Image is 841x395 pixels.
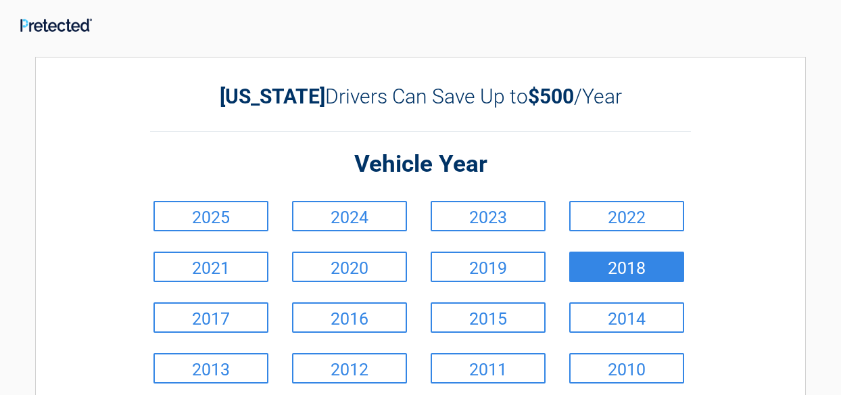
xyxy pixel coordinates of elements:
[153,252,268,282] a: 2021
[431,252,546,282] a: 2019
[150,85,691,108] h2: Drivers Can Save Up to /Year
[292,201,407,231] a: 2024
[431,353,546,384] a: 2011
[431,201,546,231] a: 2023
[569,252,684,282] a: 2018
[153,353,268,384] a: 2013
[292,302,407,333] a: 2016
[150,149,691,181] h2: Vehicle Year
[292,353,407,384] a: 2012
[292,252,407,282] a: 2020
[569,353,684,384] a: 2010
[431,302,546,333] a: 2015
[528,85,574,108] b: $500
[153,201,268,231] a: 2025
[220,85,325,108] b: [US_STATE]
[20,18,92,31] img: Main Logo
[153,302,268,333] a: 2017
[569,201,684,231] a: 2022
[569,302,684,333] a: 2014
